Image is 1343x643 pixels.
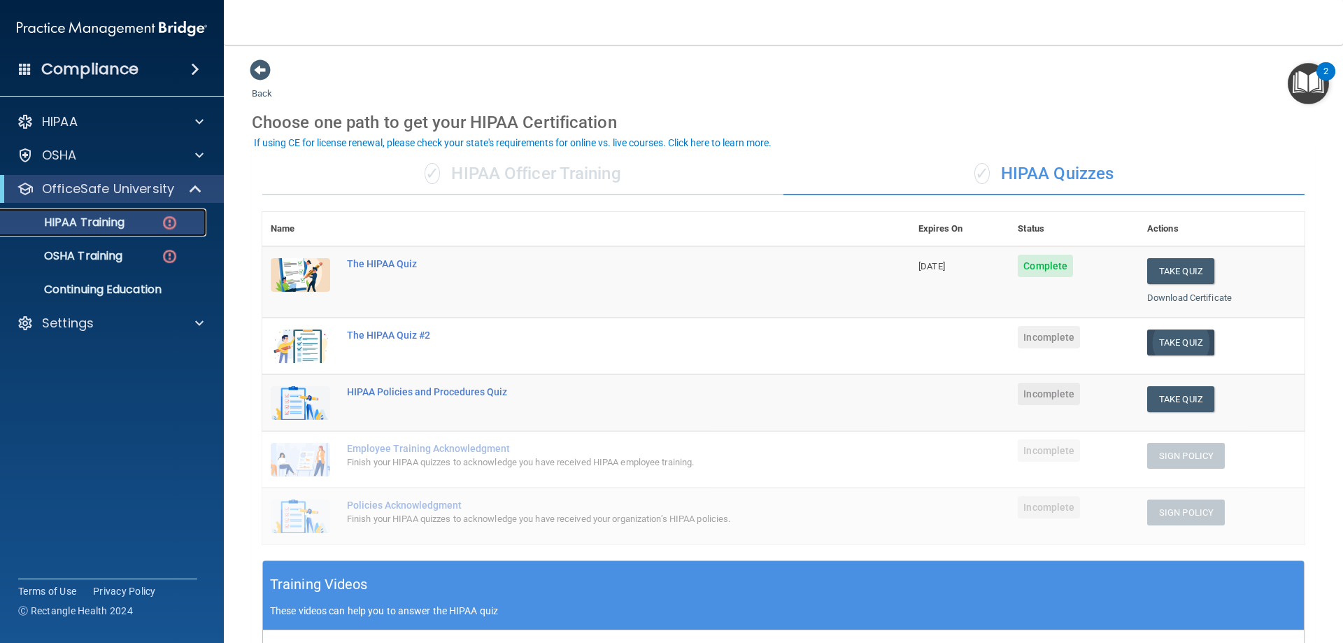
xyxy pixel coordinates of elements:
[347,330,840,341] div: The HIPAA Quiz #2
[1018,496,1080,518] span: Incomplete
[161,214,178,232] img: danger-circle.6113f641.png
[262,153,783,195] div: HIPAA Officer Training
[17,315,204,332] a: Settings
[347,454,840,471] div: Finish your HIPAA quizzes to acknowledge you have received HIPAA employee training.
[9,249,122,263] p: OSHA Training
[252,136,774,150] button: If using CE for license renewal, please check your state's requirements for online vs. live cours...
[17,147,204,164] a: OSHA
[1288,63,1329,104] button: Open Resource Center, 2 new notifications
[9,283,200,297] p: Continuing Education
[918,261,945,271] span: [DATE]
[1147,500,1225,525] button: Sign Policy
[17,15,207,43] img: PMB logo
[1018,383,1080,405] span: Incomplete
[974,163,990,184] span: ✓
[252,71,272,99] a: Back
[1147,258,1214,284] button: Take Quiz
[42,315,94,332] p: Settings
[1147,386,1214,412] button: Take Quiz
[347,443,840,454] div: Employee Training Acknowledgment
[1147,330,1214,355] button: Take Quiz
[270,605,1297,616] p: These videos can help you to answer the HIPAA quiz
[254,138,772,148] div: If using CE for license renewal, please check your state's requirements for online vs. live cours...
[252,102,1315,143] div: Choose one path to get your HIPAA Certification
[1009,212,1139,246] th: Status
[161,248,178,265] img: danger-circle.6113f641.png
[42,113,78,130] p: HIPAA
[347,386,840,397] div: HIPAA Policies and Procedures Quiz
[347,500,840,511] div: Policies Acknowledgment
[1139,212,1305,246] th: Actions
[17,181,203,197] a: OfficeSafe University
[270,572,368,597] h5: Training Videos
[347,258,840,269] div: The HIPAA Quiz
[783,153,1305,195] div: HIPAA Quizzes
[18,584,76,598] a: Terms of Use
[1273,546,1326,600] iframe: Drift Widget Chat Controller
[1147,443,1225,469] button: Sign Policy
[347,511,840,528] div: Finish your HIPAA quizzes to acknowledge you have received your organization’s HIPAA policies.
[18,604,133,618] span: Ⓒ Rectangle Health 2024
[910,212,1009,246] th: Expires On
[1147,292,1232,303] a: Download Certificate
[9,215,125,229] p: HIPAA Training
[262,212,339,246] th: Name
[42,147,77,164] p: OSHA
[93,584,156,598] a: Privacy Policy
[17,113,204,130] a: HIPAA
[41,59,138,79] h4: Compliance
[1018,439,1080,462] span: Incomplete
[425,163,440,184] span: ✓
[1018,255,1073,277] span: Complete
[42,181,174,197] p: OfficeSafe University
[1323,71,1328,90] div: 2
[1018,326,1080,348] span: Incomplete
